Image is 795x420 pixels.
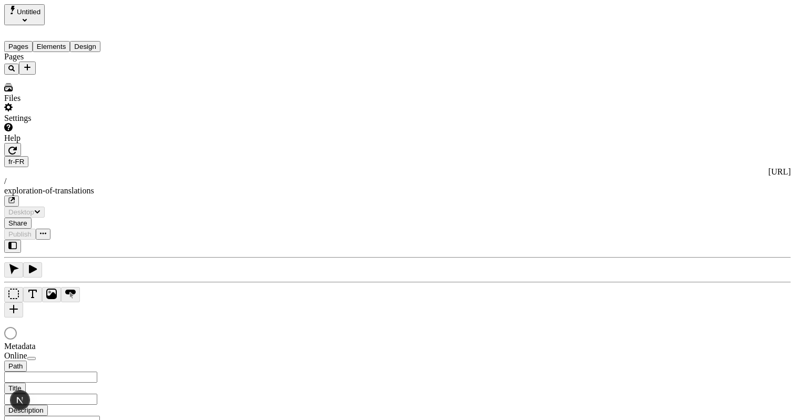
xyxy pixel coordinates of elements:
button: Image [42,287,61,302]
button: Pages [4,41,33,52]
div: Files [4,94,130,103]
button: Text [23,287,42,302]
button: Desktop [4,207,45,218]
span: Publish [8,230,32,238]
button: Select site [4,4,45,25]
button: Description [4,405,48,416]
span: fr-FR [8,158,24,166]
button: Share [4,218,32,229]
button: Button [61,287,80,302]
div: [URL] [4,167,791,177]
button: Publish [4,229,36,240]
div: Pages [4,52,130,62]
button: Design [70,41,100,52]
div: Metadata [4,342,130,351]
div: / [4,177,791,186]
span: Untitled [17,8,40,16]
div: Help [4,134,130,143]
span: Desktop [8,208,34,216]
button: Elements [33,41,70,52]
button: Add new [19,62,36,75]
div: Settings [4,114,130,123]
button: Open locale picker [4,156,28,167]
button: Title [4,383,26,394]
span: Online [4,351,27,360]
div: exploration-of-translations [4,186,791,196]
button: Path [4,361,27,372]
span: Share [8,219,27,227]
button: Box [4,287,23,302]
